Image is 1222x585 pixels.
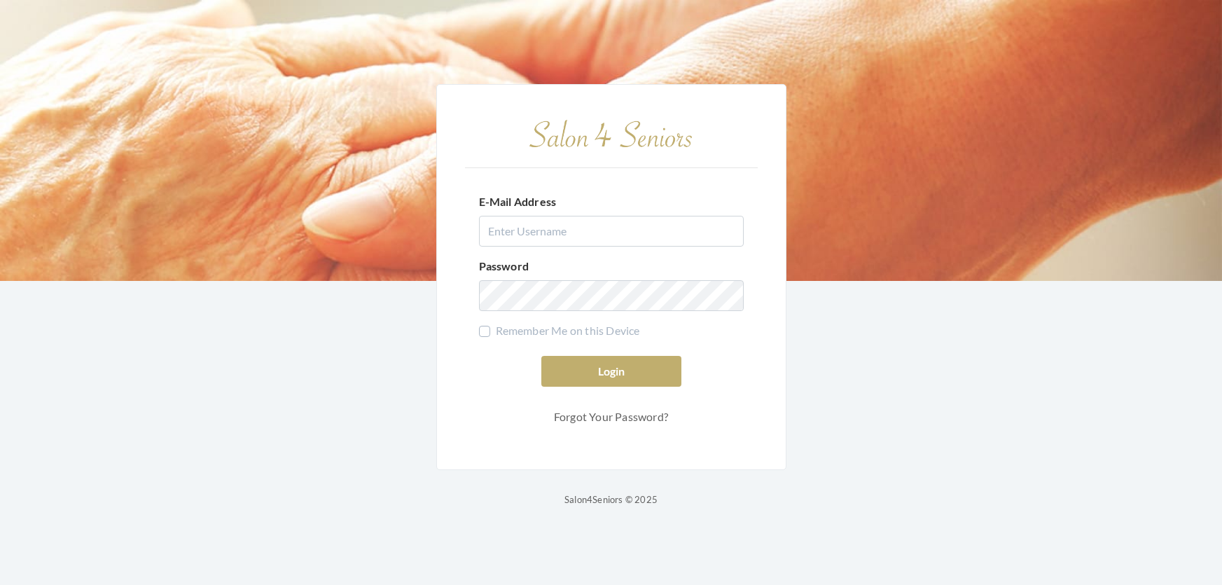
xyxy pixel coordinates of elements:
[479,322,640,339] label: Remember Me on this Device
[479,193,557,210] label: E-Mail Address
[541,356,681,387] button: Login
[564,491,658,508] p: Salon4Seniors © 2025
[479,216,744,247] input: Enter Username
[479,258,529,275] label: Password
[520,113,702,156] img: Salon 4 Seniors
[541,404,681,430] a: Forgot Your Password?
